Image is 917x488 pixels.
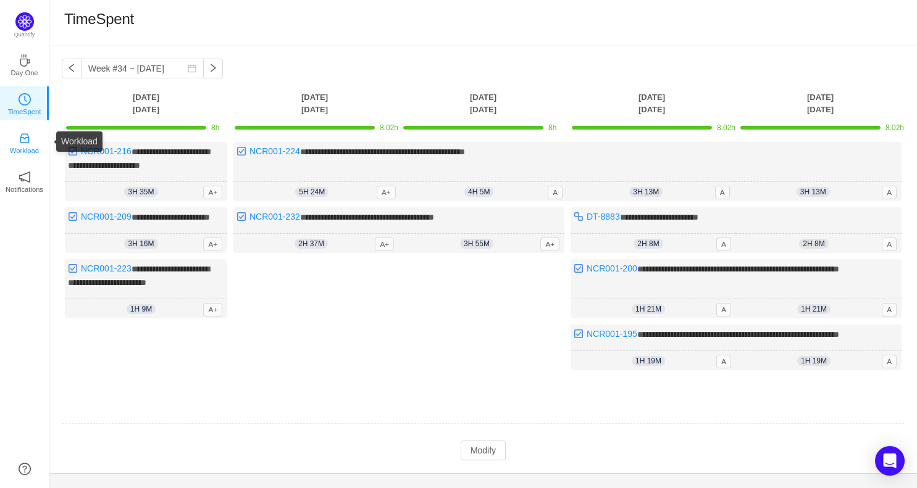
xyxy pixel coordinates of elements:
span: 8h [548,123,556,132]
p: TimeSpent [8,106,41,117]
span: 8.02h [886,123,904,132]
a: NCR001-223 [81,263,132,273]
span: A [882,186,897,199]
a: NCR001-232 [249,212,300,221]
span: 1h 21m [797,304,831,314]
a: NCR001-209 [81,212,132,221]
span: A+ [375,238,394,251]
a: NCR001-200 [587,263,637,273]
input: Select a week [81,59,204,78]
button: icon: right [203,59,223,78]
p: Quantify [14,31,35,39]
i: icon: inbox [19,132,31,144]
a: icon: inboxWorkload [19,136,31,148]
img: 10318 [68,263,78,273]
span: A [548,186,563,199]
span: 3h 35m [124,187,157,197]
th: [DATE] [DATE] [399,91,567,116]
span: 8.02h [717,123,735,132]
span: A+ [203,303,222,316]
a: icon: coffeeDay One [19,58,31,70]
span: A [882,238,897,251]
span: A+ [203,238,222,251]
img: Quantify [15,12,34,31]
img: 10316 [574,212,584,221]
i: icon: clock-circle [19,93,31,105]
span: 4h 5m [464,187,493,197]
a: icon: notificationNotifications [19,175,31,187]
span: A [716,238,731,251]
i: icon: notification [19,171,31,183]
span: 2h 8m [799,239,828,249]
span: 3h 16m [124,239,157,249]
a: icon: clock-circleTimeSpent [19,97,31,109]
th: [DATE] [DATE] [567,91,736,116]
img: 10318 [574,329,584,339]
th: [DATE] [DATE] [62,91,230,116]
a: NCR001-195 [587,329,637,339]
th: [DATE] [DATE] [736,91,905,116]
th: [DATE] [DATE] [230,91,399,116]
span: 1h 9m [127,304,156,314]
span: 1h 19m [797,356,831,366]
span: 3h 55m [460,239,493,249]
img: 10318 [574,263,584,273]
a: NCR001-224 [249,146,300,156]
a: DT-8883 [587,212,620,221]
img: 10318 [68,146,78,156]
span: 1h 19m [632,356,665,366]
span: A [882,303,897,316]
span: 3h 13m [797,187,830,197]
button: Modify [461,440,506,460]
div: Open Intercom Messenger [875,446,905,476]
p: Notifications [6,184,43,195]
span: 8h [211,123,219,132]
a: NCR001-216 [81,146,132,156]
h1: TimeSpent [64,10,134,28]
span: A+ [203,186,222,199]
img: 10318 [237,146,246,156]
span: 1h 21m [632,304,665,314]
img: 10318 [68,212,78,221]
span: A+ [377,186,396,199]
span: 2h 37m [295,239,328,249]
span: A [716,303,731,316]
p: Day One [10,67,38,78]
span: A [716,355,731,368]
span: 8.02h [380,123,398,132]
i: icon: calendar [188,64,196,73]
button: icon: left [62,59,82,78]
span: 2h 8m [634,239,663,249]
i: icon: coffee [19,54,31,67]
img: 10318 [237,212,246,221]
span: A [715,186,730,199]
p: Workload [10,145,39,156]
span: 3h 13m [629,187,663,197]
span: A+ [540,238,559,251]
a: icon: question-circle [19,463,31,475]
span: 5h 24m [295,187,329,197]
span: A [882,355,897,368]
